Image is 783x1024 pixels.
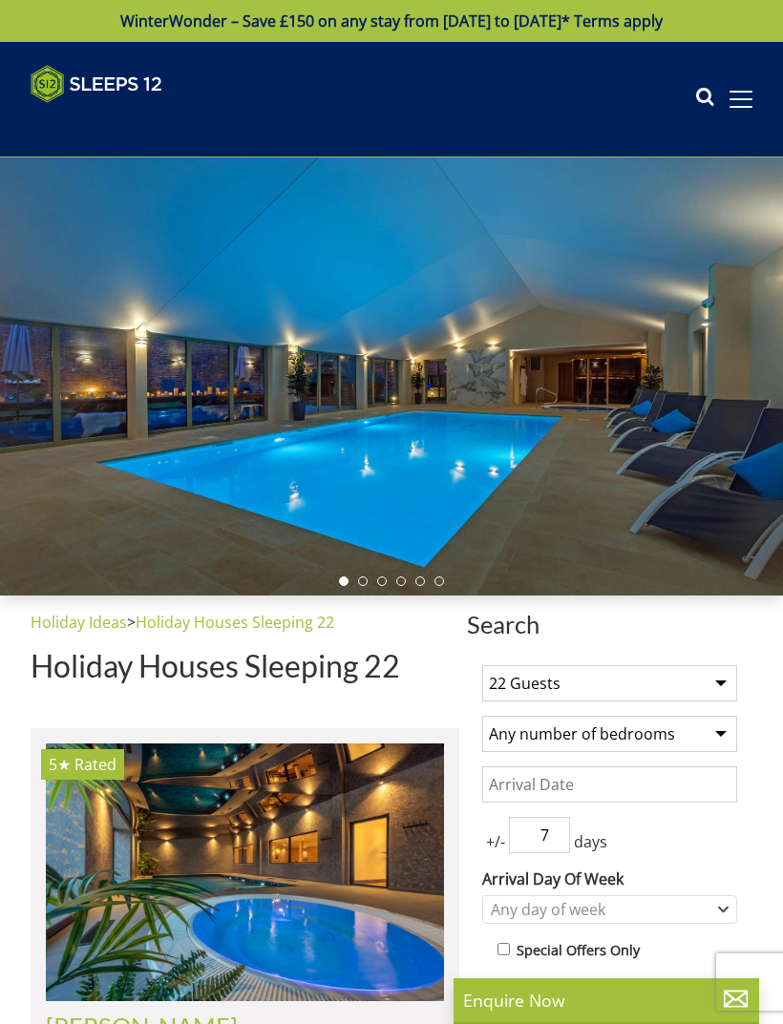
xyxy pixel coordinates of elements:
[31,649,459,682] h1: Holiday Houses Sleeping 22
[463,988,750,1013] p: Enquire Now
[482,867,737,890] label: Arrival Day Of Week
[482,895,737,924] div: Combobox
[74,754,116,775] span: Rated
[21,115,222,131] iframe: Customer reviews powered by Trustpilot
[31,65,162,103] img: Sleeps 12
[46,743,444,1000] img: hares-barton-devon-accommodation-holiday-vacation-sleeps-16.original.jpg
[570,830,611,853] span: days
[49,754,71,775] span: Hares Barton has a 5 star rating under the Quality in Tourism Scheme
[46,743,444,1000] a: 5★ Rated
[486,899,713,920] div: Any day of week
[482,766,737,803] input: Arrival Date
[31,612,127,633] a: Holiday Ideas
[136,612,334,633] a: Holiday Houses Sleeping 22
[467,611,752,637] span: Search
[517,940,640,961] label: Special Offers Only
[127,612,136,633] span: >
[482,830,509,853] span: +/-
